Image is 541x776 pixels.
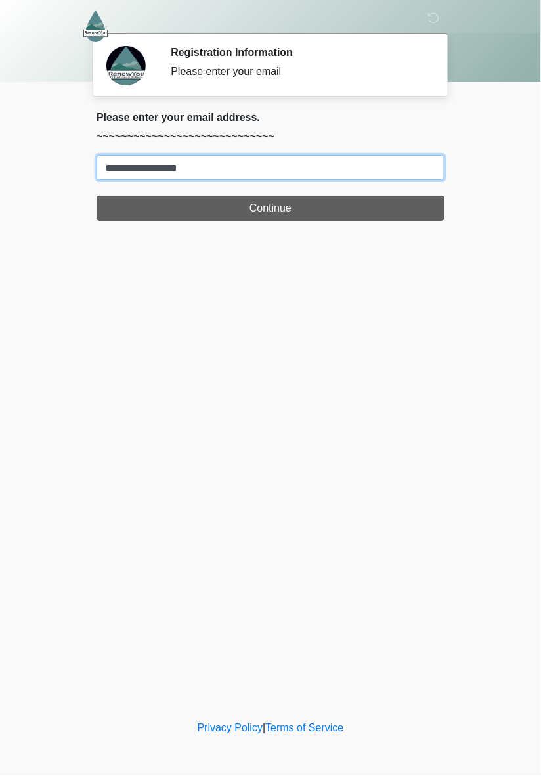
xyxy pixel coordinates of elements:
[263,723,265,734] a: |
[83,10,108,42] img: RenewYou IV Hydration and Wellness Logo
[265,723,343,734] a: Terms of Service
[198,723,263,734] a: Privacy Policy
[97,196,444,221] button: Continue
[97,129,444,145] p: ~~~~~~~~~~~~~~~~~~~~~~~~~~~~~
[106,46,146,85] img: Agent Avatar
[171,64,425,80] div: Please enter your email
[171,46,425,58] h2: Registration Information
[97,111,444,124] h2: Please enter your email address.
